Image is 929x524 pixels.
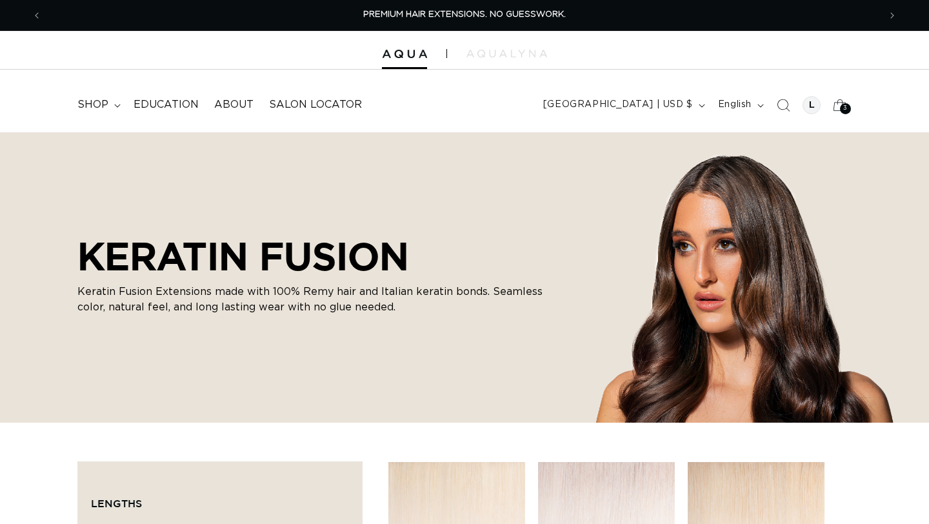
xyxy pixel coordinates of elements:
span: 3 [843,103,848,114]
button: Next announcement [878,3,906,28]
span: PREMIUM HAIR EXTENSIONS. NO GUESSWORK. [363,10,566,19]
a: About [206,90,261,119]
button: Previous announcement [23,3,51,28]
summary: Search [769,91,797,119]
a: Salon Locator [261,90,370,119]
button: [GEOGRAPHIC_DATA] | USD $ [535,93,710,117]
summary: Lengths (0 selected) [91,475,349,521]
img: aqualyna.com [466,50,547,57]
summary: shop [70,90,126,119]
span: Salon Locator [269,98,362,112]
span: shop [77,98,108,112]
span: Lengths [91,498,142,509]
h2: KERATIN FUSION [77,234,568,279]
button: English [710,93,769,117]
p: Keratin Fusion Extensions made with 100% Remy hair and Italian keratin bonds. Seamless color, nat... [77,284,568,315]
span: Education [134,98,199,112]
img: Aqua Hair Extensions [382,50,427,59]
a: Education [126,90,206,119]
span: About [214,98,254,112]
span: English [718,98,752,112]
span: [GEOGRAPHIC_DATA] | USD $ [543,98,693,112]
